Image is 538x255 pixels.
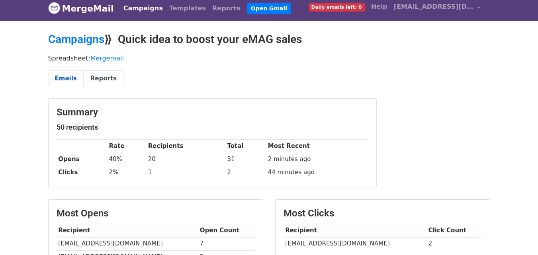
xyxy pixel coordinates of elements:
[266,166,368,179] td: 44 minutes ago
[225,140,266,153] th: Total
[247,3,291,14] a: Open Gmail
[166,0,209,16] a: Templates
[57,107,368,118] h3: Summary
[198,224,255,237] th: Open Count
[225,166,266,179] td: 2
[107,166,146,179] td: 2%
[48,33,490,46] h2: ⟫ Quick idea to boost your eMAG sales
[309,3,365,12] span: Daily emails left: 0
[266,140,368,153] th: Most Recent
[225,153,266,166] td: 31
[57,224,198,237] th: Recipient
[209,0,244,16] a: Reports
[57,123,368,132] h5: 50 recipients
[394,2,473,12] span: [EMAIL_ADDRESS][DOMAIN_NAME]
[146,153,225,166] td: 20
[57,208,255,219] h3: Most Opens
[57,166,107,179] th: Clicks
[48,70,84,87] a: Emails
[146,140,225,153] th: Recipients
[284,208,482,219] h3: Most Clicks
[284,237,426,250] td: [EMAIL_ADDRESS][DOMAIN_NAME]
[198,237,255,250] td: 7
[57,153,107,166] th: Opens
[426,237,482,250] td: 2
[48,2,60,14] img: MergeMail logo
[84,70,123,87] a: Reports
[57,237,198,250] td: [EMAIL_ADDRESS][DOMAIN_NAME]
[498,217,538,255] iframe: Chat Widget
[266,153,368,166] td: 2 minutes ago
[284,224,426,237] th: Recipient
[48,54,490,62] p: Spreadsheet:
[90,55,124,62] a: Mergemail
[146,166,225,179] td: 1
[120,0,166,16] a: Campaigns
[107,140,146,153] th: Rate
[107,153,146,166] td: 40%
[426,224,482,237] th: Click Count
[48,33,104,46] a: Campaigns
